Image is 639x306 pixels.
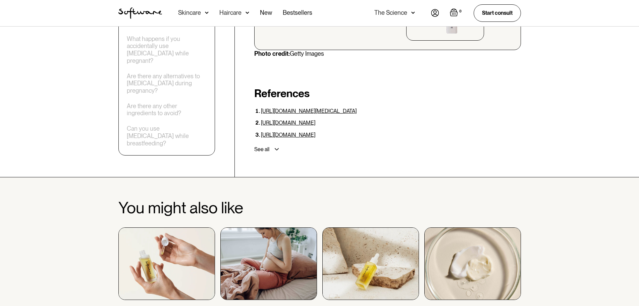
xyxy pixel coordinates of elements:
a: [URL][DOMAIN_NAME] [261,120,315,126]
p: Getty Images [254,50,521,57]
img: Software Logo [118,7,162,19]
div: Haircare [219,9,242,16]
a: home [118,7,162,19]
a: Start consult [474,4,521,21]
div: See all [254,146,269,153]
h2: You might also like [118,199,521,217]
a: Can you use [MEDICAL_DATA] while breastfeeding? [127,125,207,147]
a: What happens if you accidentally use [MEDICAL_DATA] while pregnant? [127,35,207,64]
a: Are there any alternatives to [MEDICAL_DATA] during pregnancy? [127,73,207,94]
a: Are there any other ingredients to avoid? [127,102,207,117]
img: arrow down [205,9,209,16]
a: Open empty cart [450,8,463,18]
h2: References [254,87,521,100]
strong: Photo credit: [254,50,290,57]
div: The Science [374,9,407,16]
div: Skincare [178,9,201,16]
img: arrow down [411,9,415,16]
a: [URL][DOMAIN_NAME] [261,132,315,138]
img: arrow down [246,9,249,16]
a: [URL][DOMAIN_NAME][MEDICAL_DATA] [261,108,357,114]
div: 0 [458,8,463,14]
